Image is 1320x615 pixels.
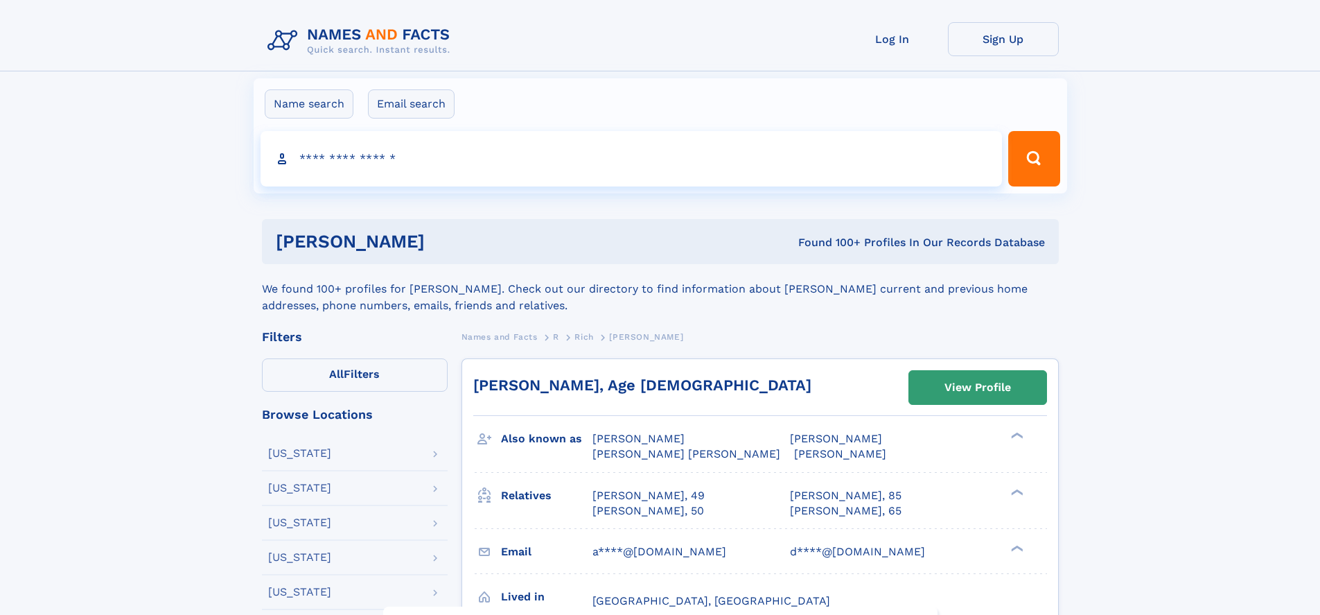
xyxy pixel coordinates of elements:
[592,503,704,519] a: [PERSON_NAME], 50
[592,432,685,445] span: [PERSON_NAME]
[790,488,901,503] a: [PERSON_NAME], 85
[262,408,448,421] div: Browse Locations
[790,432,882,445] span: [PERSON_NAME]
[909,371,1046,404] a: View Profile
[574,332,593,342] span: Rich
[553,332,559,342] span: R
[574,328,593,345] a: Rich
[268,517,331,528] div: [US_STATE]
[592,594,830,607] span: [GEOGRAPHIC_DATA], [GEOGRAPHIC_DATA]
[948,22,1059,56] a: Sign Up
[276,233,612,250] h1: [PERSON_NAME]
[262,264,1059,314] div: We found 100+ profiles for [PERSON_NAME]. Check out our directory to find information about [PERS...
[268,448,331,459] div: [US_STATE]
[553,328,559,345] a: R
[501,427,592,451] h3: Also known as
[368,89,455,119] label: Email search
[837,22,948,56] a: Log In
[944,372,1011,404] div: View Profile
[611,235,1045,250] div: Found 100+ Profiles In Our Records Database
[329,367,344,381] span: All
[268,552,331,563] div: [US_STATE]
[261,131,1003,187] input: search input
[1007,544,1024,553] div: ❯
[268,483,331,494] div: [US_STATE]
[461,328,538,345] a: Names and Facts
[1007,487,1024,496] div: ❯
[609,332,683,342] span: [PERSON_NAME]
[501,484,592,508] h3: Relatives
[1007,431,1024,440] div: ❯
[501,585,592,609] h3: Lived in
[592,447,780,460] span: [PERSON_NAME] [PERSON_NAME]
[790,503,901,519] a: [PERSON_NAME], 65
[501,540,592,564] h3: Email
[262,331,448,343] div: Filters
[268,587,331,598] div: [US_STATE]
[592,488,705,503] a: [PERSON_NAME], 49
[1008,131,1059,187] button: Search Button
[262,358,448,392] label: Filters
[794,447,886,460] span: [PERSON_NAME]
[473,376,811,394] a: [PERSON_NAME], Age [DEMOGRAPHIC_DATA]
[262,22,461,60] img: Logo Names and Facts
[265,89,353,119] label: Name search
